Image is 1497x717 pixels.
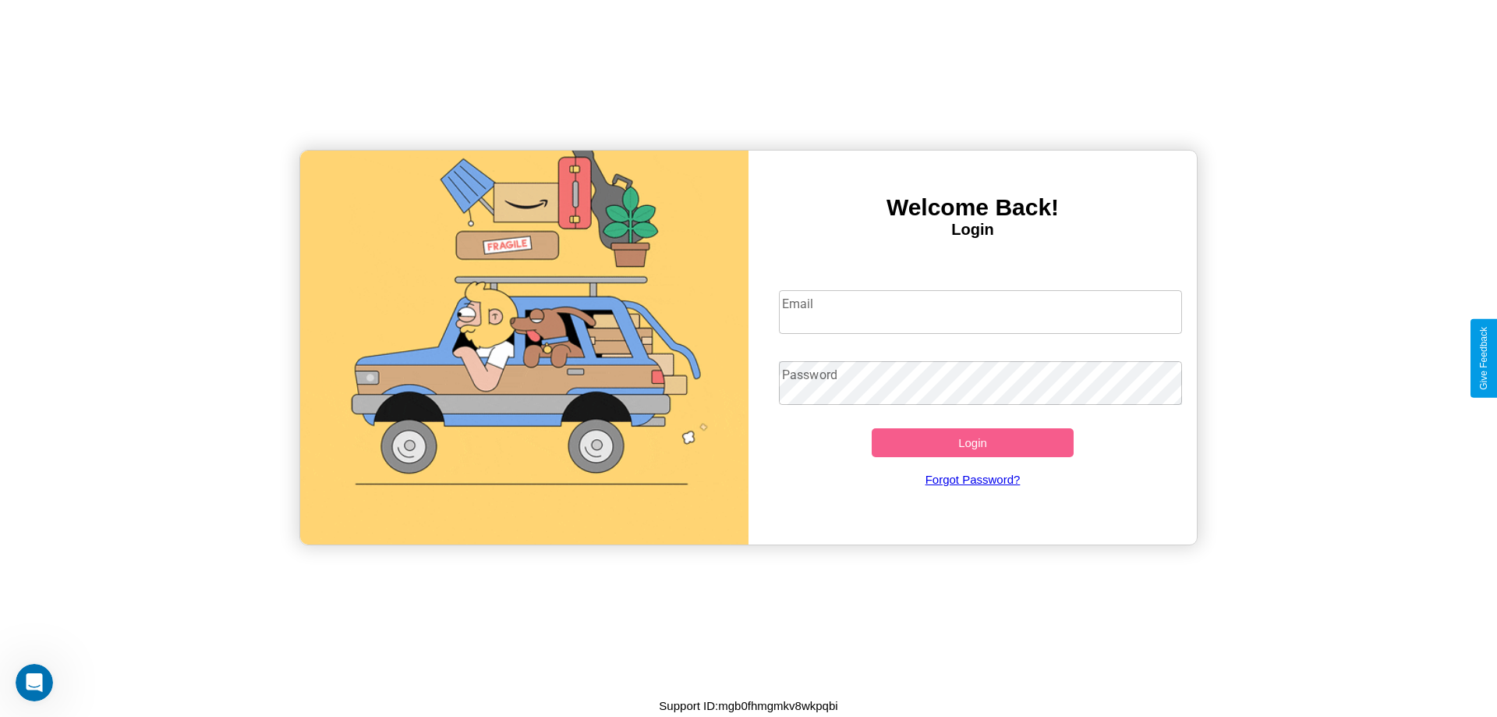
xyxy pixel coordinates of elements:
[872,428,1074,457] button: Login
[659,695,837,716] p: Support ID: mgb0fhmgmkv8wkpqbi
[748,194,1197,221] h3: Welcome Back!
[748,221,1197,239] h4: Login
[300,151,748,545] img: gif
[1478,327,1489,390] div: Give Feedback
[16,664,53,701] iframe: Intercom live chat
[771,457,1175,502] a: Forgot Password?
